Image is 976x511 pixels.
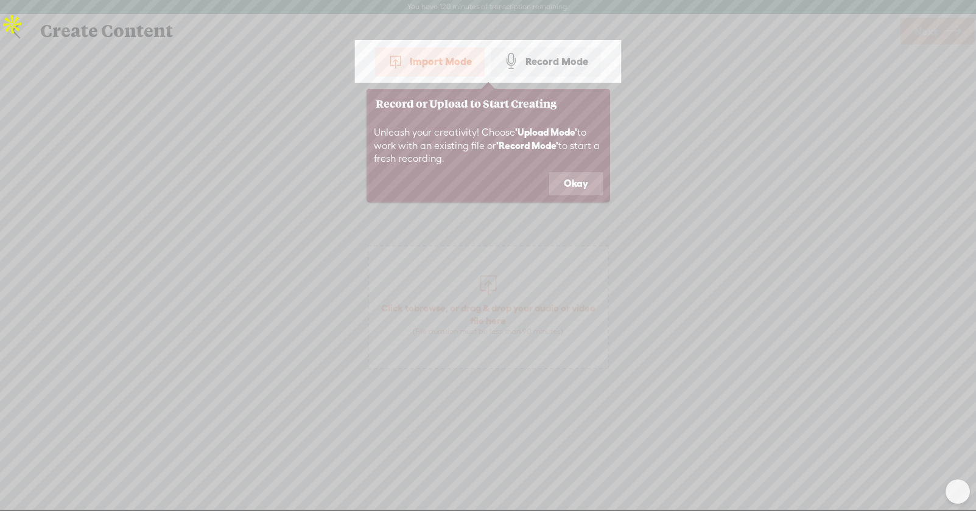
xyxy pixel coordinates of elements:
[491,46,601,77] div: Record Mode
[367,119,610,172] div: Unleash your creativity! Choose to work with an existing file or to start a fresh recording.
[496,140,558,151] b: 'Record Mode'
[515,127,577,137] b: 'Upload Mode'
[375,46,485,77] div: Import Mode
[376,98,601,109] h3: Record or Upload to Start Creating
[549,172,603,195] button: Okay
